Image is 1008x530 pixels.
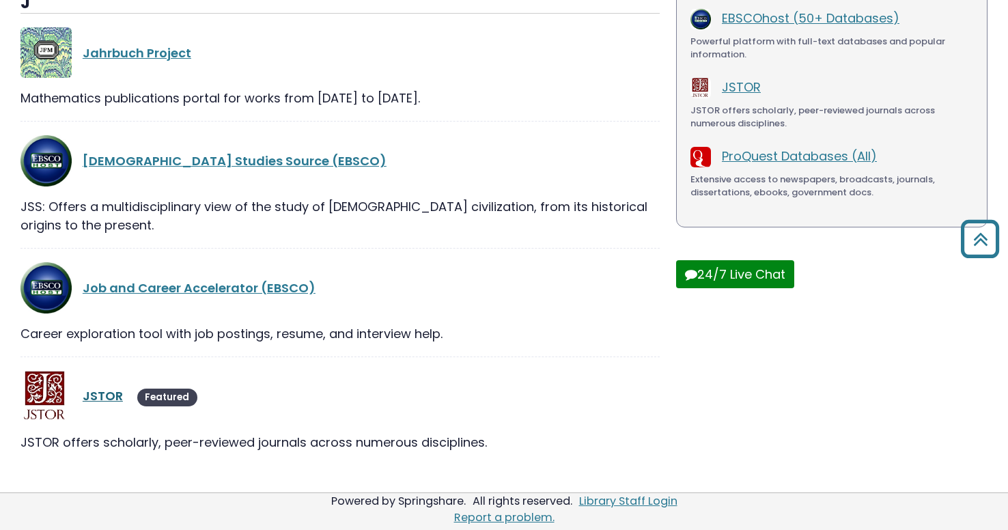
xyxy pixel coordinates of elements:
[329,493,468,509] div: Powered by Springshare.
[137,389,197,406] span: Featured
[454,510,555,525] a: Report a problem.
[722,148,877,165] a: ProQuest Databases (All)
[20,197,660,234] div: JSS: Offers a multidisciplinary view of the study of [DEMOGRAPHIC_DATA] civilization, from its hi...
[579,493,677,509] a: Library Staff Login
[722,10,899,27] a: EBSCOhost (50+ Databases)
[690,35,973,61] div: Powerful platform with full-text databases and popular information.
[690,104,973,130] div: JSTOR offers scholarly, peer-reviewed journals across numerous disciplines.
[20,89,660,107] div: Mathematics publications portal for works from [DATE] to [DATE].
[83,44,191,61] a: Jahrbuch Project
[83,279,316,296] a: Job and Career Accelerator (EBSCO)
[20,433,660,451] div: JSTOR offers scholarly, peer-reviewed journals across numerous disciplines.
[83,152,387,169] a: [DEMOGRAPHIC_DATA] Studies Source (EBSCO)
[690,173,973,199] div: Extensive access to newspapers, broadcasts, journals, dissertations, ebooks, government docs.
[676,260,794,288] button: 24/7 Live Chat
[722,79,761,96] a: JSTOR
[20,324,660,343] div: Career exploration tool with job postings, resume, and interview help.
[471,493,574,509] div: All rights reserved.
[955,226,1005,251] a: Back to Top
[83,387,123,404] a: JSTOR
